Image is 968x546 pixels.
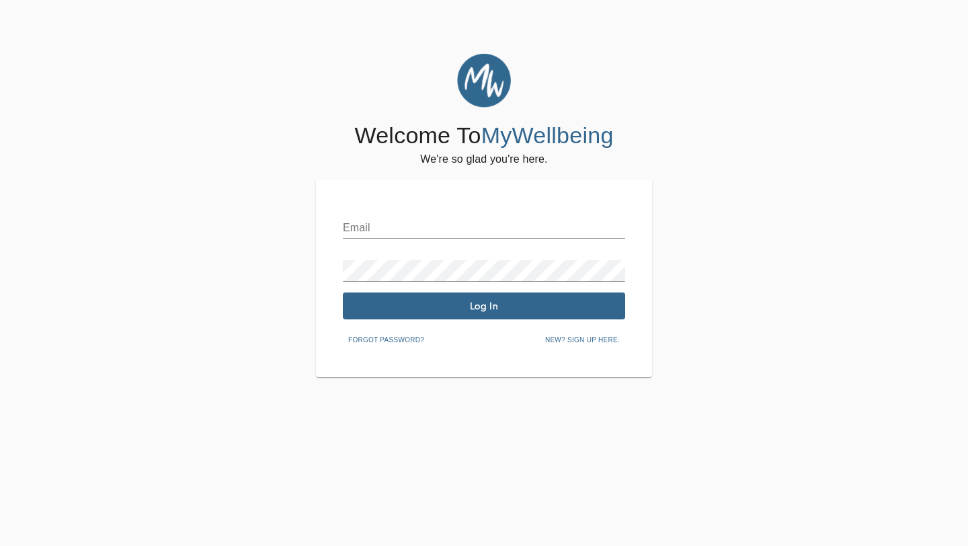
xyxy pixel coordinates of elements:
[540,330,625,350] button: New? Sign up here.
[481,122,614,148] span: MyWellbeing
[348,300,620,313] span: Log In
[343,334,430,344] a: Forgot password?
[343,292,625,319] button: Log In
[420,150,547,169] h6: We're so glad you're here.
[354,122,613,150] h4: Welcome To
[457,54,511,108] img: MyWellbeing
[343,330,430,350] button: Forgot password?
[348,334,424,346] span: Forgot password?
[545,334,620,346] span: New? Sign up here.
